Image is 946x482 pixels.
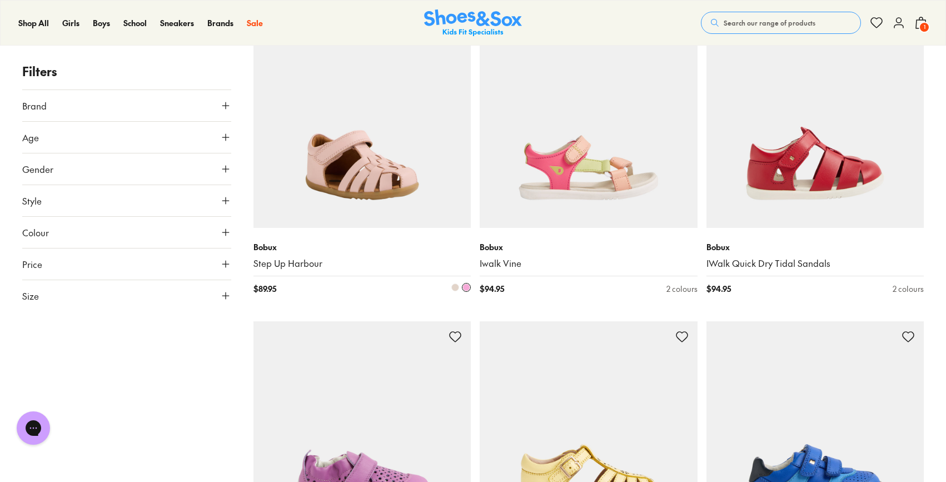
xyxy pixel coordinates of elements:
span: Colour [22,226,49,239]
button: 1 [914,11,928,35]
p: Bobux [480,241,698,253]
img: SNS_Logo_Responsive.svg [424,9,522,37]
button: Search our range of products [701,12,861,34]
a: Sneakers [160,17,194,29]
a: Iwalk Vine [480,257,698,270]
span: Size [22,289,39,302]
span: Search our range of products [724,18,815,28]
button: Age [22,122,231,153]
a: Brands [207,17,233,29]
a: Step Up Harbour [253,257,471,270]
span: Girls [62,17,79,28]
span: Gender [22,162,53,176]
span: Brand [22,99,47,112]
a: School [123,17,147,29]
p: Bobux [253,241,471,253]
a: Sale [247,17,263,29]
span: $ 89.95 [253,283,276,295]
div: 2 colours [666,283,698,295]
a: Shoes & Sox [424,9,522,37]
span: $ 94.95 [480,283,504,295]
iframe: Gorgias live chat messenger [11,408,56,449]
a: IWalk Quick Dry Tidal Sandals [706,257,924,270]
span: Style [22,194,42,207]
button: Size [22,280,231,311]
span: Sale [247,17,263,28]
button: Price [22,249,231,280]
span: 1 [919,22,930,33]
button: Colour [22,217,231,248]
div: 2 colours [893,283,924,295]
span: Sneakers [160,17,194,28]
span: School [123,17,147,28]
span: Shop All [18,17,49,28]
span: Brands [207,17,233,28]
button: Style [22,185,231,216]
p: Filters [22,62,231,81]
a: Boys [93,17,110,29]
button: Gender [22,153,231,185]
span: Boys [93,17,110,28]
a: Girls [62,17,79,29]
span: $ 94.95 [706,283,731,295]
button: Brand [22,90,231,121]
span: Age [22,131,39,144]
a: Shop All [18,17,49,29]
p: Bobux [706,241,924,253]
span: Price [22,257,42,271]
